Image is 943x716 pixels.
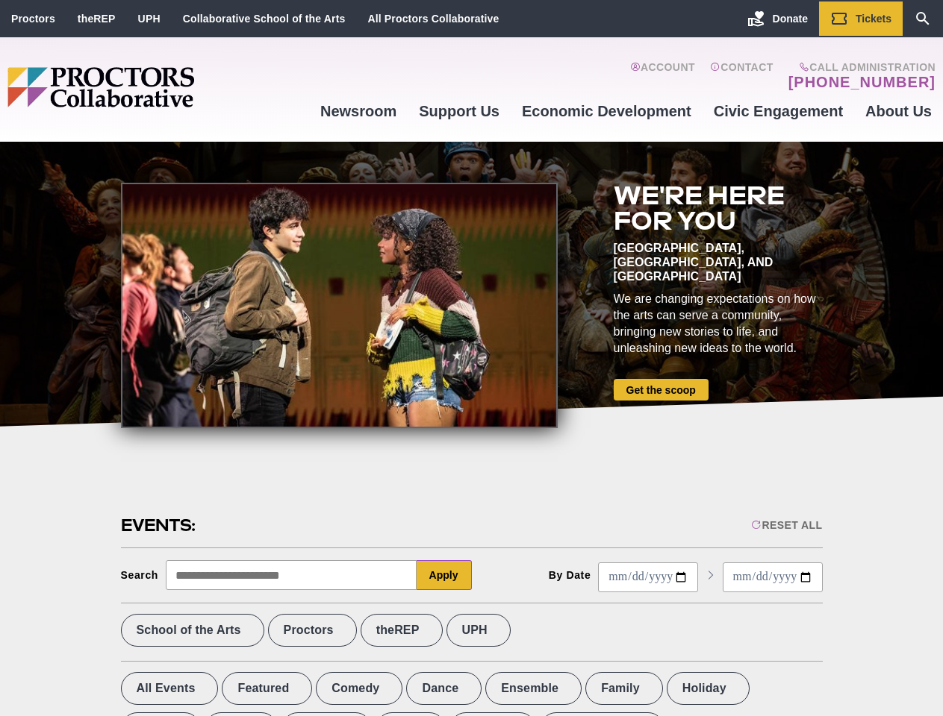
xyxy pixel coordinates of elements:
a: Donate [736,1,819,36]
label: theREP [361,614,443,647]
label: UPH [446,614,511,647]
h2: Events: [121,514,198,537]
a: Civic Engagement [703,91,854,131]
label: Family [585,672,663,705]
label: Ensemble [485,672,582,705]
a: Contact [710,61,774,91]
label: Holiday [667,672,750,705]
a: Get the scoop [614,379,709,401]
label: Dance [406,672,482,705]
div: By Date [549,569,591,581]
button: Apply [417,560,472,590]
div: [GEOGRAPHIC_DATA], [GEOGRAPHIC_DATA], and [GEOGRAPHIC_DATA] [614,241,823,283]
span: Donate [773,13,808,25]
label: School of the Arts [121,614,264,647]
a: Account [630,61,695,91]
a: theREP [78,13,116,25]
a: [PHONE_NUMBER] [788,73,936,91]
span: Tickets [856,13,891,25]
a: Proctors [11,13,55,25]
a: Collaborative School of the Arts [183,13,346,25]
a: Search [903,1,943,36]
label: All Events [121,672,219,705]
label: Featured [222,672,312,705]
span: Call Administration [784,61,936,73]
div: Reset All [751,519,822,531]
label: Proctors [268,614,357,647]
a: UPH [138,13,161,25]
a: Tickets [819,1,903,36]
a: About Us [854,91,943,131]
div: Search [121,569,159,581]
label: Comedy [316,672,402,705]
div: We are changing expectations on how the arts can serve a community, bringing new stories to life,... [614,291,823,357]
a: Economic Development [511,91,703,131]
img: Proctors logo [7,67,309,107]
a: Newsroom [309,91,408,131]
a: Support Us [408,91,511,131]
h2: We're here for you [614,183,823,233]
a: All Proctors Collaborative [367,13,499,25]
